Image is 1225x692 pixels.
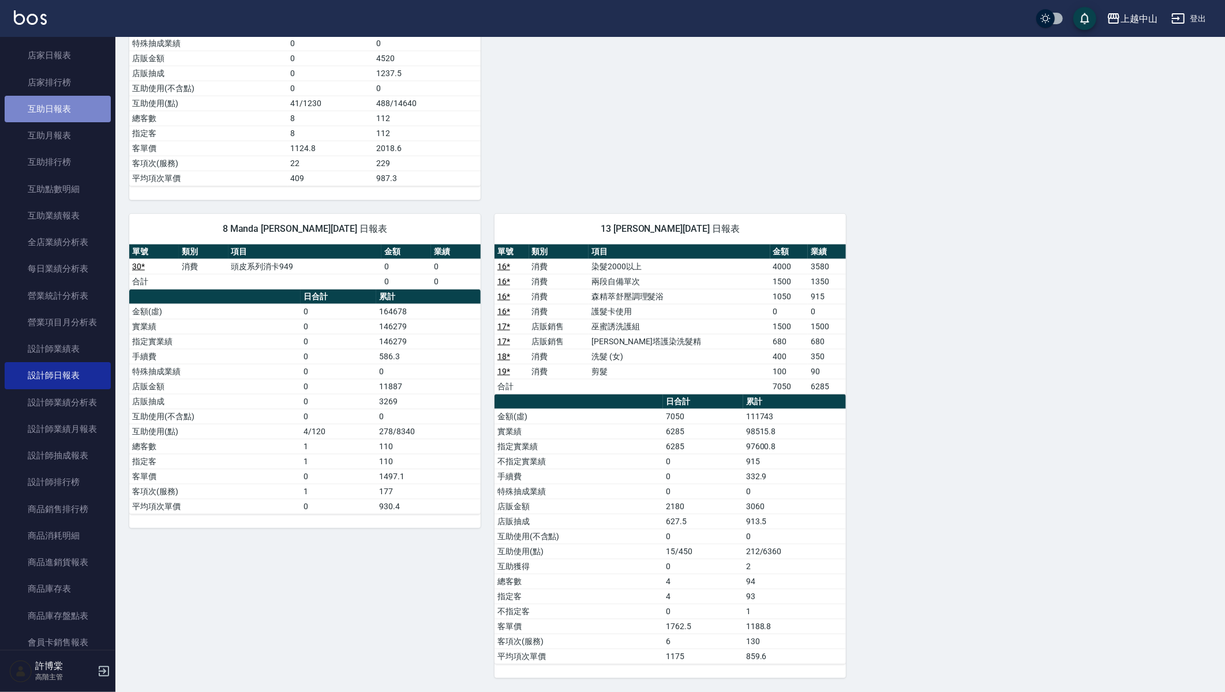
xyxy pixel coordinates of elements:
[495,499,663,514] td: 店販金額
[1102,7,1162,31] button: 上越中山
[373,81,481,96] td: 0
[770,245,808,259] th: 金額
[129,469,301,484] td: 客單價
[529,274,589,289] td: 消費
[589,304,770,319] td: 護髮卡使用
[589,289,770,304] td: 森精萃舒壓調理髮浴
[5,229,111,255] a: 全店業績分析表
[508,223,832,235] span: 13 [PERSON_NAME][DATE] 日報表
[808,245,846,259] th: 業績
[129,66,288,81] td: 店販抽成
[529,289,589,304] td: 消費
[373,51,481,66] td: 4520
[376,454,481,469] td: 110
[743,649,846,664] td: 859.6
[301,304,376,319] td: 0
[770,334,808,349] td: 680
[288,141,374,156] td: 1124.8
[663,499,743,514] td: 2180
[431,245,481,259] th: 業績
[14,10,47,25] img: Logo
[373,111,481,126] td: 112
[288,126,374,141] td: 8
[381,245,431,259] th: 金額
[495,245,846,394] table: a dense table
[808,379,846,394] td: 6285
[529,334,589,349] td: 店販銷售
[495,409,663,424] td: 金額(虛)
[743,394,846,409] th: 累計
[663,394,743,409] th: 日合計
[743,409,846,424] td: 111743
[129,96,288,111] td: 互助使用(點)
[663,559,743,574] td: 0
[770,259,808,274] td: 4000
[770,379,808,394] td: 7050
[808,304,846,319] td: 0
[35,672,94,682] p: 高階主管
[495,394,846,664] table: a dense table
[589,319,770,334] td: 巫蜜誘洗護組
[495,484,663,499] td: 特殊抽成業績
[288,171,374,186] td: 409
[301,364,376,379] td: 0
[301,379,376,394] td: 0
[5,122,111,149] a: 互助月報表
[495,559,663,574] td: 互助獲得
[743,499,846,514] td: 3060
[529,364,589,379] td: 消費
[663,619,743,634] td: 1762.5
[495,574,663,589] td: 總客數
[129,245,179,259] th: 單號
[663,454,743,469] td: 0
[495,469,663,484] td: 手續費
[143,223,467,235] span: 8 Manda [PERSON_NAME][DATE] 日報表
[5,255,111,282] a: 每日業績分析表
[743,559,846,574] td: 2
[129,304,301,319] td: 金額(虛)
[373,171,481,186] td: 987.3
[35,660,94,672] h5: 許博棠
[376,424,481,439] td: 278/8340
[770,319,808,334] td: 1500
[743,484,846,499] td: 0
[129,245,481,289] table: a dense table
[808,349,846,364] td: 350
[376,409,481,424] td: 0
[770,304,808,319] td: 0
[376,319,481,334] td: 146279
[129,379,301,394] td: 店販金額
[301,424,376,439] td: 4/120
[5,442,111,469] a: 設計師抽成報表
[288,36,374,51] td: 0
[495,544,663,559] td: 互助使用(點)
[1073,7,1096,30] button: save
[663,514,743,529] td: 627.5
[589,259,770,274] td: 染髮2000以上
[376,349,481,364] td: 586.3
[5,96,111,122] a: 互助日報表
[663,649,743,664] td: 1175
[770,274,808,289] td: 1500
[301,349,376,364] td: 0
[529,319,589,334] td: 店販銷售
[5,603,111,629] a: 商品庫存盤點表
[5,469,111,495] a: 設計師排行榜
[808,274,846,289] td: 1350
[129,334,301,349] td: 指定實業績
[376,469,481,484] td: 1497.1
[770,364,808,379] td: 100
[129,141,288,156] td: 客單價
[495,245,529,259] th: 單號
[5,362,111,389] a: 設計師日報表
[228,245,382,259] th: 項目
[495,604,663,619] td: 不指定客
[495,619,663,634] td: 客單價
[808,364,846,379] td: 90
[381,259,431,274] td: 0
[301,469,376,484] td: 0
[663,424,743,439] td: 6285
[5,283,111,309] a: 營業統計分析表
[376,304,481,319] td: 164678
[743,574,846,589] td: 94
